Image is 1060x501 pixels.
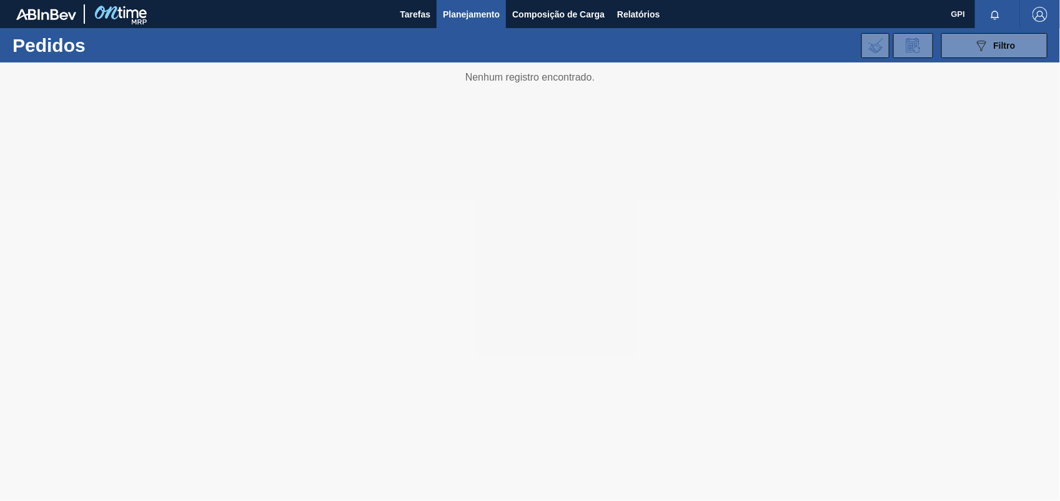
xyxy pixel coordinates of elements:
[975,6,1015,23] button: Notificações
[893,33,933,58] div: Solicitação de Revisão de Pedidos
[12,38,196,52] h1: Pedidos
[861,33,889,58] div: Importar Negociações dos Pedidos
[617,7,660,22] span: Relatórios
[400,7,430,22] span: Tarefas
[16,9,76,20] img: TNhmsLtSVTkK8tSr43FrP2fwEKptu5GPRR3wAAAABJRU5ErkJggg==
[443,7,500,22] span: Planejamento
[994,41,1016,51] span: Filtro
[1033,7,1048,22] img: Logout
[512,7,605,22] span: Composição de Carga
[941,33,1048,58] button: Filtro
